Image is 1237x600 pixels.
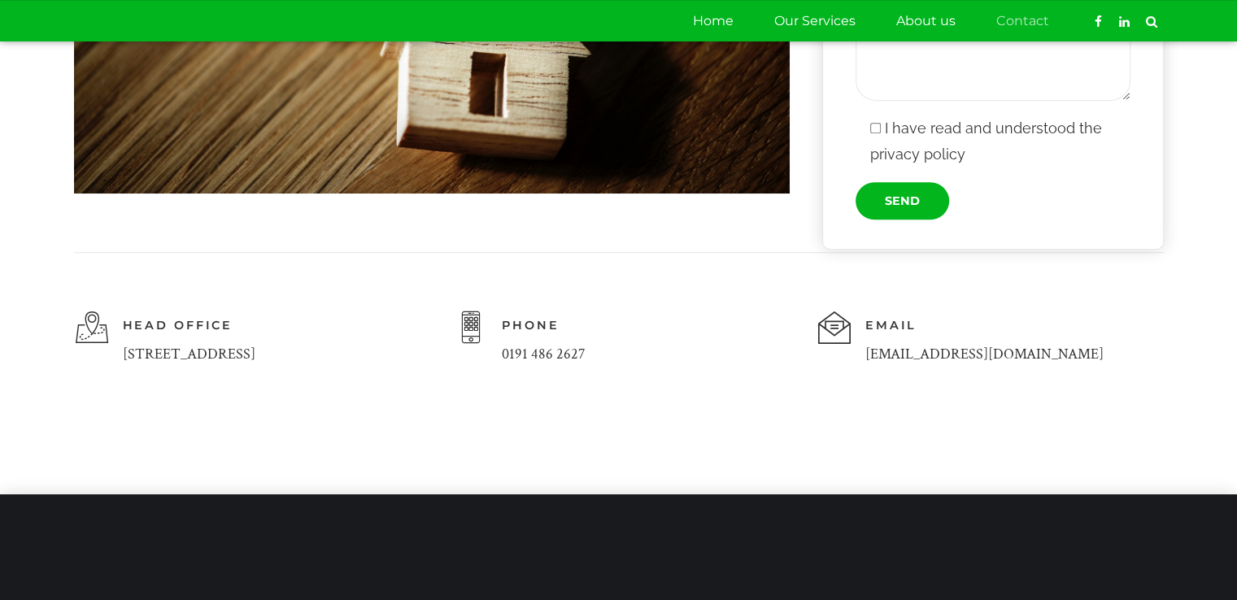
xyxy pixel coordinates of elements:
[693,1,734,41] a: Home
[123,341,255,367] div: [STREET_ADDRESS]
[870,120,1102,163] span: I have read and understood the privacy policy
[774,1,856,41] a: Our Services
[996,1,1049,41] a: Contact
[865,341,1104,367] div: [EMAIL_ADDRESS][DOMAIN_NAME]
[502,341,585,367] div: 0191 486 2627
[502,315,559,337] span: Phone
[865,315,917,337] span: Email
[870,123,881,133] input: I have read and understood the privacy policy
[856,182,949,220] input: Send
[123,315,233,337] span: Head Office
[896,1,956,41] a: About us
